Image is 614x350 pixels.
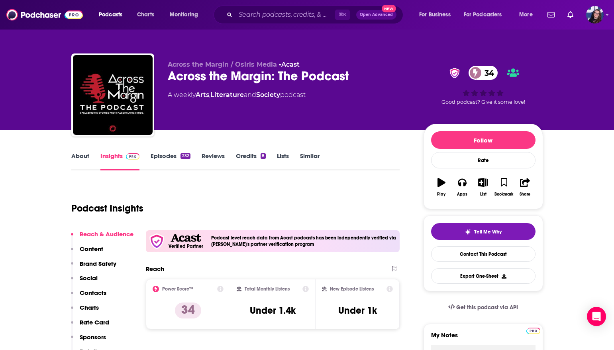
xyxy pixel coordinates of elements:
span: Logged in as CallieDaruk [586,6,604,24]
a: Arts [196,91,209,99]
h3: Under 1.4k [250,305,296,316]
div: A weekly podcast [168,90,306,100]
button: Brand Safety [71,260,116,275]
a: About [71,152,89,170]
a: Across the Margin: The Podcast [73,55,153,135]
h5: Verified Partner [169,244,203,249]
p: Social [80,274,98,282]
h1: Podcast Insights [71,202,143,214]
span: For Business [419,9,451,20]
p: Sponsors [80,333,106,341]
button: open menu [459,8,514,21]
a: 34 [469,66,498,80]
span: ⌘ K [335,10,350,20]
span: Good podcast? Give it some love! [441,99,525,105]
button: tell me why sparkleTell Me Why [431,223,536,240]
a: Episodes232 [151,152,190,170]
button: Charts [71,304,99,318]
a: Pro website [526,326,540,334]
div: Search podcasts, credits, & more... [221,6,411,24]
h2: Reach [146,265,164,273]
a: InsightsPodchaser Pro [100,152,140,170]
button: Sponsors [71,333,106,348]
a: Credits8 [236,152,266,170]
a: Reviews [202,152,225,170]
span: For Podcasters [464,9,502,20]
span: • [279,61,300,68]
img: Podchaser Pro [126,153,140,160]
label: My Notes [431,331,536,345]
span: Open Advanced [360,13,393,17]
img: User Profile [586,6,604,24]
span: Podcasts [99,9,122,20]
img: Podchaser - Follow, Share and Rate Podcasts [6,7,83,22]
div: verified Badge34Good podcast? Give it some love! [424,61,543,110]
button: open menu [93,8,133,21]
a: Show notifications dropdown [564,8,577,22]
span: 34 [477,66,498,80]
a: Acast [281,61,300,68]
a: Charts [132,8,159,21]
a: Similar [300,152,320,170]
button: Reach & Audience [71,230,133,245]
div: List [480,192,486,197]
span: Across the Margin / Osiris Media [168,61,277,68]
button: open menu [164,8,208,21]
button: Social [71,274,98,289]
span: Get this podcast via API [456,304,518,311]
a: Get this podcast via API [442,298,525,317]
p: Rate Card [80,318,109,326]
h2: New Episode Listens [330,286,374,292]
button: Export One-Sheet [431,268,536,284]
a: Lists [277,152,289,170]
button: Share [514,173,535,202]
p: Brand Safety [80,260,116,267]
span: Monitoring [170,9,198,20]
span: New [382,5,396,12]
button: Content [71,245,103,260]
button: Rate Card [71,318,109,333]
button: List [473,173,493,202]
span: , [209,91,210,99]
span: Charts [137,9,154,20]
div: 8 [261,153,266,159]
div: Apps [457,192,467,197]
p: Reach & Audience [80,230,133,238]
img: Podchaser Pro [526,328,540,334]
button: open menu [514,8,543,21]
p: Contacts [80,289,106,297]
p: Charts [80,304,99,311]
input: Search podcasts, credits, & more... [235,8,335,21]
div: Share [520,192,530,197]
button: Show profile menu [586,6,604,24]
button: Apps [452,173,473,202]
h3: Under 1k [338,305,377,316]
a: Show notifications dropdown [544,8,558,22]
div: Play [437,192,445,197]
div: 232 [180,153,190,159]
button: Play [431,173,452,202]
span: Tell Me Why [474,229,502,235]
img: verified Badge [447,68,462,78]
p: 34 [175,303,201,318]
div: Open Intercom Messenger [587,307,606,326]
button: Follow [431,131,536,149]
a: Contact This Podcast [431,246,536,262]
img: verfied icon [149,233,165,249]
a: Literature [210,91,244,99]
a: Society [256,91,280,99]
img: Acast [171,234,201,242]
button: Open AdvancedNew [356,10,396,20]
span: More [519,9,533,20]
p: Content [80,245,103,253]
h4: Podcast level reach data from Acast podcasts has been independently verified via [PERSON_NAME]'s ... [211,235,397,247]
button: Bookmark [494,173,514,202]
button: open menu [414,8,461,21]
div: Bookmark [494,192,513,197]
div: Rate [431,152,536,168]
h2: Total Monthly Listens [245,286,290,292]
img: tell me why sparkle [465,229,471,235]
button: Contacts [71,289,106,304]
h2: Power Score™ [162,286,193,292]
